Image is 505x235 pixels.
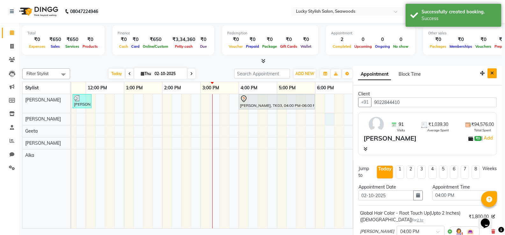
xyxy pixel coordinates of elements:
[299,36,313,43] div: ₹0
[261,36,278,43] div: ₹0
[139,71,153,76] span: Thu
[261,44,278,49] span: Package
[358,69,391,80] span: Appointment
[170,36,198,43] div: ₹3,34,360
[27,44,47,49] span: Expenses
[294,69,316,78] button: ADD NEW
[469,213,489,220] span: ₹1,800.00
[141,36,170,43] div: ₹650
[448,36,474,43] div: ₹0
[64,36,81,43] div: ₹650
[278,44,299,49] span: Gift Cards
[16,3,60,20] img: logo
[141,44,170,49] span: Online/Custom
[358,190,414,200] input: yyyy-mm-dd
[315,83,335,93] a: 6:00 PM
[130,36,141,43] div: ₹0
[331,31,410,36] div: Appointment
[25,152,34,158] span: Alka
[407,165,415,179] li: 2
[25,128,38,134] span: Geeta
[412,218,423,222] small: for
[471,121,494,128] span: ₹94,576.00
[353,36,373,43] div: 0
[353,44,373,49] span: Upcoming
[153,69,184,79] input: 2025-10-02
[73,95,91,107] div: [PERSON_NAME] ., TK02, 11:40 AM-12:10 PM, Hair Cut - Basic Haircut ([DEMOGRAPHIC_DATA])
[227,31,313,36] div: Redemption
[25,85,39,91] span: Stylist
[118,31,209,36] div: Finance
[124,83,144,93] a: 1:00 PM
[358,97,372,107] button: +91
[198,36,209,43] div: ₹0
[277,83,297,93] a: 5:00 PM
[81,44,99,49] span: Products
[478,210,499,229] iframe: chat widget
[295,71,314,76] span: ADD NEW
[118,36,130,43] div: ₹0
[474,128,491,133] span: Total Spent
[27,31,99,36] div: Total
[428,44,448,49] span: Packages
[118,44,130,49] span: Cash
[26,71,49,76] span: Filter Stylist
[427,128,449,133] span: Average Spent
[396,165,404,179] li: 1
[358,165,374,179] div: Jump to
[47,36,64,43] div: ₹650
[201,83,221,93] a: 3:00 PM
[448,44,474,49] span: Memberships
[331,44,353,49] span: Completed
[81,36,99,43] div: ₹0
[130,44,141,49] span: Card
[487,68,497,78] button: Close
[399,71,421,77] span: Block Time
[483,134,494,142] a: Add
[49,44,61,49] span: Sales
[461,165,469,179] li: 7
[422,9,496,15] div: Successfully created booking.
[360,210,466,223] div: Global Hair Color - Root Touch Up(Upto 2 Inches) ([DEMOGRAPHIC_DATA])
[472,165,480,179] li: 8
[428,36,448,43] div: ₹0
[299,44,313,49] span: Wallet
[64,44,81,49] span: Services
[234,69,290,79] input: Search Appointment
[392,44,410,49] span: No show
[244,44,261,49] span: Prepaid
[227,36,244,43] div: ₹0
[239,95,314,108] div: [PERSON_NAME], TK03, 04:00 PM-06:00 PM, Global Hair Color - Root Touch Up(Upto 2 Inches) ([DEMOGR...
[25,140,61,146] span: [PERSON_NAME]
[360,228,394,235] span: [PERSON_NAME]
[373,36,392,43] div: 0
[25,97,61,103] span: [PERSON_NAME]
[239,83,259,93] a: 4:00 PM
[198,44,208,49] span: Due
[474,136,481,141] span: ₹0
[358,184,423,190] div: Appointment Date
[86,83,109,93] a: 12:00 PM
[278,36,299,43] div: ₹0
[397,128,405,133] span: Visits
[331,36,353,43] div: 2
[70,3,98,20] b: 08047224946
[367,115,386,134] img: avatar
[109,69,125,79] span: Today
[162,83,183,93] a: 2:00 PM
[392,36,410,43] div: 0
[358,91,497,97] div: Client
[439,165,447,179] li: 5
[399,121,404,128] span: 91
[25,116,61,122] span: [PERSON_NAME]
[450,165,458,179] li: 6
[371,97,497,107] input: Search by Name/Mobile/Email/Code
[474,36,493,43] div: ₹0
[481,134,494,142] span: |
[474,44,493,49] span: Vouchers
[227,44,244,49] span: Voucher
[417,218,423,222] span: 2 hr
[244,36,261,43] div: ₹0
[422,15,496,22] div: Success
[373,44,392,49] span: Ongoing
